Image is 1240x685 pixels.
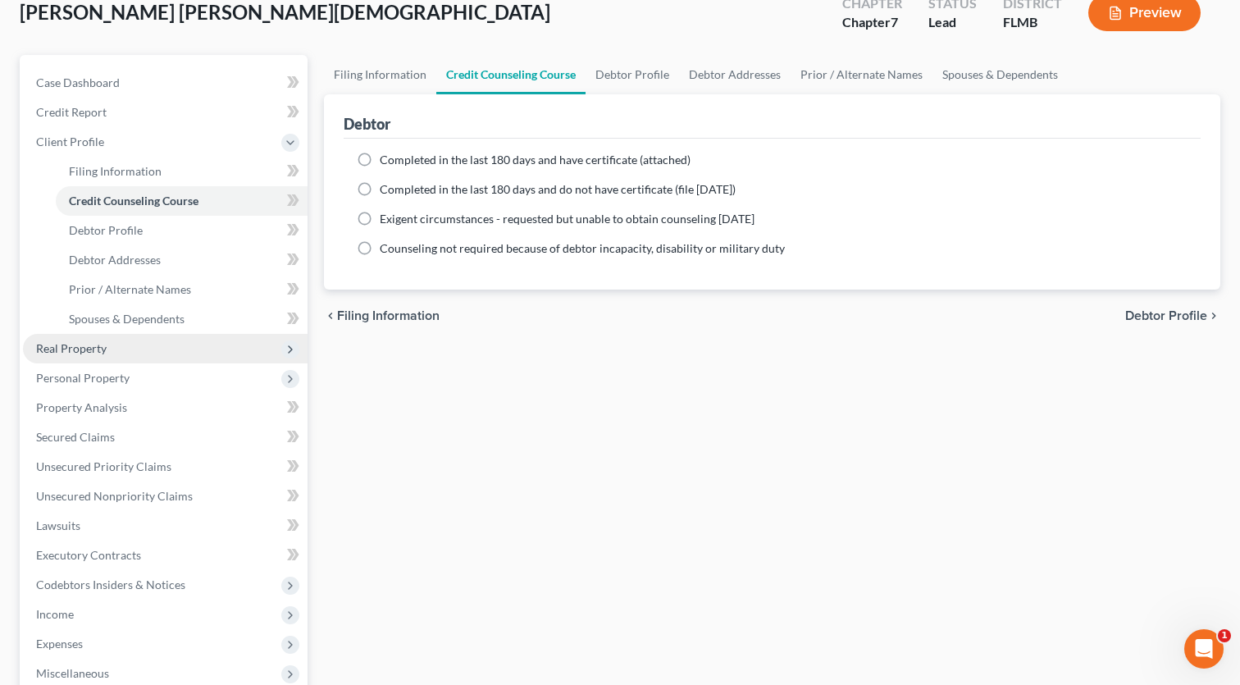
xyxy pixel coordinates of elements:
[36,666,109,680] span: Miscellaneous
[1207,309,1220,322] i: chevron_right
[324,55,436,94] a: Filing Information
[56,157,308,186] a: Filing Information
[928,13,977,32] div: Lead
[1003,13,1062,32] div: FLMB
[36,105,107,119] span: Credit Report
[842,13,902,32] div: Chapter
[586,55,679,94] a: Debtor Profile
[324,309,337,322] i: chevron_left
[36,75,120,89] span: Case Dashboard
[344,114,390,134] div: Debtor
[69,164,162,178] span: Filing Information
[1218,629,1231,642] span: 1
[56,275,308,304] a: Prior / Alternate Names
[69,194,198,208] span: Credit Counseling Course
[932,55,1068,94] a: Spouses & Dependents
[337,309,440,322] span: Filing Information
[69,282,191,296] span: Prior / Alternate Names
[380,182,736,196] span: Completed in the last 180 days and do not have certificate (file [DATE])
[56,304,308,334] a: Spouses & Dependents
[69,312,185,326] span: Spouses & Dependents
[23,482,308,511] a: Unsecured Nonpriority Claims
[36,400,127,414] span: Property Analysis
[36,135,104,148] span: Client Profile
[1184,629,1224,669] iframe: Intercom live chat
[679,55,791,94] a: Debtor Addresses
[56,216,308,245] a: Debtor Profile
[380,241,785,255] span: Counseling not required because of debtor incapacity, disability or military duty
[36,489,193,503] span: Unsecured Nonpriority Claims
[436,55,586,94] a: Credit Counseling Course
[56,186,308,216] a: Credit Counseling Course
[36,637,83,651] span: Expenses
[23,452,308,482] a: Unsecured Priority Claims
[791,55,932,94] a: Prior / Alternate Names
[380,153,691,167] span: Completed in the last 180 days and have certificate (attached)
[36,341,107,355] span: Real Property
[23,98,308,127] a: Credit Report
[23,393,308,422] a: Property Analysis
[1125,309,1207,322] span: Debtor Profile
[36,430,115,444] span: Secured Claims
[380,212,754,226] span: Exigent circumstances - requested but unable to obtain counseling [DATE]
[1125,309,1220,322] button: Debtor Profile chevron_right
[36,607,74,621] span: Income
[23,68,308,98] a: Case Dashboard
[36,578,185,591] span: Codebtors Insiders & Notices
[69,253,161,267] span: Debtor Addresses
[36,371,130,385] span: Personal Property
[56,245,308,275] a: Debtor Addresses
[69,223,143,237] span: Debtor Profile
[36,518,80,532] span: Lawsuits
[36,548,141,562] span: Executory Contracts
[36,459,171,473] span: Unsecured Priority Claims
[23,422,308,452] a: Secured Claims
[324,309,440,322] button: chevron_left Filing Information
[23,511,308,541] a: Lawsuits
[891,14,898,30] span: 7
[23,541,308,570] a: Executory Contracts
